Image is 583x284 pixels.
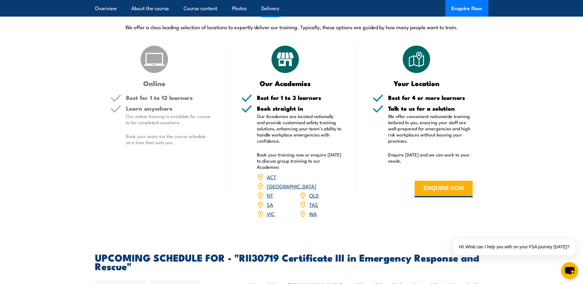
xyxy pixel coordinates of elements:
a: [GEOGRAPHIC_DATA] [267,182,316,190]
p: Enquire [DATE] and we can work to your needs. [388,152,473,164]
p: We offer a class leading selection of locations to expertly deliver our training. Typically, thes... [95,23,488,30]
h5: Best for 1 to 3 learners [257,95,342,101]
p: We offer convenient nationwide training tailored to you, ensuring your staff are well-prepared fo... [388,113,473,144]
a: TAS [309,201,318,208]
a: NT [267,191,273,199]
a: VIC [267,210,275,217]
h5: Best for 1 to 12 learners [126,95,211,101]
div: Hi! What can I help you with on your FSA journey [DATE]? [453,238,576,255]
a: WA [309,210,317,217]
p: Our Academies are located nationally and provide customised safety training solutions, enhancing ... [257,113,342,144]
h3: Online [110,80,199,87]
h5: Book straight in [257,105,342,111]
button: ENQUIRE NOW [415,181,473,197]
button: chat-button [561,262,578,279]
p: Book your seats via the course schedule at a time that suits you. [126,133,211,145]
a: QLD [309,191,319,199]
a: ACT [267,173,276,180]
p: Our online training is available for course to be completed anywhere. [126,113,211,125]
p: Book your training now or enquire [DATE] to discuss group training to our Academies [257,152,342,170]
h2: UPCOMING SCHEDULE FOR - "RII30719 Certificate III in Emergency Response and Rescue" [95,253,488,270]
a: SA [267,201,273,208]
h3: Your Location [372,80,461,87]
h3: Our Academies [241,80,329,87]
h5: Learn anywhere [126,105,211,111]
h5: Talk to us for a solution [388,105,473,111]
h5: Best for 4 or more learners [388,95,473,101]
